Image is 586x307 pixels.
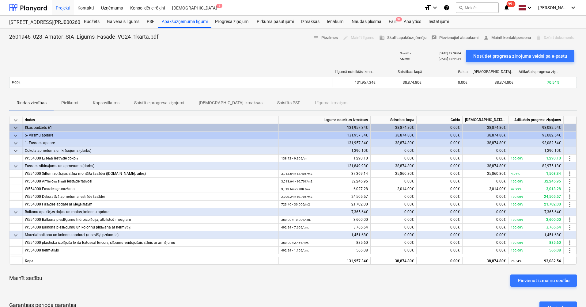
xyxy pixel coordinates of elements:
[25,247,276,254] div: W554000 hermētiķis
[511,187,521,191] small: 49.99%
[508,231,564,239] div: 1,451.68€
[566,201,573,208] span: more_vert
[400,16,425,28] a: Analytics
[450,248,460,252] span: 0.00€
[211,16,253,28] div: Progresa ziņojumi
[508,116,564,124] div: Atlikušais progresa ziņojums
[400,51,412,55] p: Nosūtīts :
[496,225,506,229] span: 0.00€
[25,147,276,155] div: Cokola apmetums un krāsojums (darbs)
[450,217,460,222] span: 0.00€
[281,172,312,175] small: 3,013.64 × 12.40€ / m2
[463,139,508,147] div: 38,874.80€
[425,16,452,28] div: Iestatījumi
[404,217,414,222] span: 0.00€
[504,4,510,11] i: notifications
[555,278,586,307] iframe: Chat Widget
[429,33,481,43] button: Pievienojiet atsauksmi
[404,179,414,183] span: 0.00€
[281,180,312,183] small: 3,013.64 × 10.70€ / m2
[463,132,508,139] div: 38,874.80€
[281,157,307,160] small: 138.72 × 9.30€ / tm
[431,34,478,41] span: Pievienojiet atsauksmi
[427,70,468,74] div: Gaida
[511,218,523,221] small: 100.00%
[25,208,276,216] div: Balkonu apakšējās daļas un malas, kolonnu apdare
[277,100,300,106] p: Saistīts PSF
[279,208,371,216] div: 7,365.64€
[323,16,348,28] div: Ienākumi
[143,16,158,28] a: PSF
[281,203,310,206] small: 723.40 × 30.00€ / m2
[25,132,276,139] div: 5- Virsmu apdare
[9,19,73,26] div: [STREET_ADDRESS](PRJ0002600) 2601946
[371,257,417,264] div: 38,874.80€
[417,124,463,132] div: 0.00€
[12,140,19,147] span: keyboard_arrow_down
[417,257,463,264] div: 0.00€
[511,239,561,247] div: 885.60
[311,33,340,43] button: Piezīmes
[566,224,573,231] span: more_vert
[444,4,450,11] i: Zināšanu pamats
[371,147,417,155] div: 0.00€
[507,1,516,7] span: 99+
[463,116,508,124] div: [DEMOGRAPHIC_DATA] izmaksas
[25,201,276,208] div: W554000 Fasādes apdare ar ķieģeļflīzēm
[279,257,371,264] div: 131,957.34€
[371,231,417,239] div: 0.00€
[463,124,508,132] div: 38,874.80€
[450,171,460,176] span: 0.00€
[459,5,463,10] span: search
[511,170,561,178] div: 1,508.34
[417,231,463,239] div: 0.00€
[281,185,368,193] div: 6,027.28
[377,33,429,43] button: Skatīt apakšuzņēmēju
[332,78,378,87] div: 131,957.34€
[385,16,400,28] div: Faili
[281,249,309,252] small: 492.24 × 1.15€ / t.m.
[417,116,463,124] div: Gaida
[417,147,463,155] div: 0.00€
[403,80,422,85] span: 38,874.80€
[496,156,506,160] span: 0.00€
[511,172,520,175] small: 4.04%
[404,240,414,245] span: 0.00€
[281,216,368,224] div: 3,600.00
[463,208,508,216] div: 0.00€
[508,147,564,155] div: 1,290.10€
[508,139,564,147] div: 93,082.54€
[216,4,222,8] span: 5
[25,216,276,224] div: W554000 Balkona pieslēgumu hidroizolācija, atbilstoši mezglam
[404,156,414,160] span: 0.00€
[510,274,577,287] button: Pievienot izmaiņu secību
[279,231,371,239] div: 1,451.68€
[566,193,573,201] span: more_vert
[417,139,463,147] div: 0.00€
[25,139,276,147] div: 1. Fasādes apdare
[281,226,309,229] small: 492.24 × 7.65€ / t.m.
[481,33,533,43] button: Mainīt kontaktpersonu
[281,247,368,254] div: 566.08
[417,208,463,216] div: 0.00€
[25,224,276,231] div: W554000 Balkona pieslēgumu un kolonnu pildīšana ar hermētiķi
[381,70,422,74] div: Saistības kopā
[158,16,211,28] a: Apakšuzņēmuma līgumi
[281,193,368,201] div: 24,505.57
[508,162,564,170] div: 82,975.13€
[496,194,506,199] span: 0.00€
[487,171,506,176] span: 35,860.80€
[371,208,417,216] div: 0.00€
[538,5,569,10] span: [PERSON_NAME]
[371,162,417,170] div: 38,874.80€
[473,52,567,60] div: Nosūtiet progresa ziņojuma veidni pa e-pastu
[253,16,297,28] a: Pirkuma pasūtījumi
[511,216,561,224] div: 3,600.00
[511,224,561,231] div: 3,765.64
[12,124,19,132] span: keyboard_arrow_down
[22,116,279,124] div: rindas
[25,239,276,247] div: W554000 plastiska izolējoša lenta Extoseal Encors, slīpumu veidojošais slānis ar armējumu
